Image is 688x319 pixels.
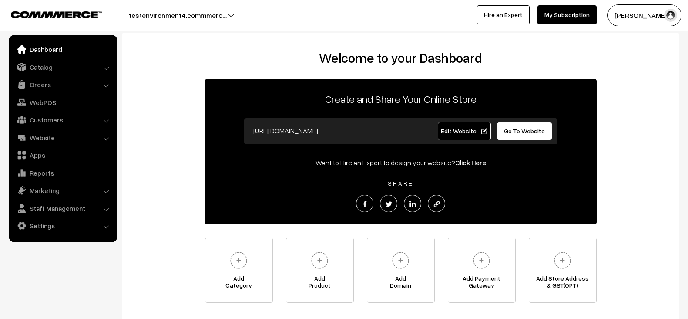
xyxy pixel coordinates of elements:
a: Reports [11,165,114,181]
button: testenvironment4.commmerc… [98,4,257,26]
a: Catalog [11,59,114,75]
a: Edit Website [438,122,491,140]
img: plus.svg [470,248,493,272]
a: Click Here [455,158,486,167]
a: Add Store Address& GST(OPT) [529,238,597,303]
span: Add Store Address & GST(OPT) [529,275,596,292]
a: Hire an Expert [477,5,530,24]
a: Website [11,130,114,146]
a: AddProduct [286,238,354,303]
img: plus.svg [389,248,413,272]
img: COMMMERCE [11,11,102,18]
button: [PERSON_NAME] [607,4,681,26]
a: WebPOS [11,95,114,110]
a: Apps [11,147,114,163]
a: COMMMERCE [11,9,87,19]
a: Orders [11,77,114,92]
div: Want to Hire an Expert to design your website? [205,157,597,168]
a: Marketing [11,183,114,198]
a: Add PaymentGateway [448,238,516,303]
a: AddDomain [367,238,435,303]
p: Create and Share Your Online Store [205,91,597,107]
span: Add Domain [367,275,434,292]
a: Staff Management [11,200,114,216]
a: Go To Website [497,122,553,140]
img: plus.svg [550,248,574,272]
img: plus.svg [227,248,251,272]
a: Customers [11,112,114,128]
a: Dashboard [11,41,114,57]
span: SHARE [383,180,418,187]
span: Add Category [205,275,272,292]
span: Add Product [286,275,353,292]
img: plus.svg [308,248,332,272]
span: Add Payment Gateway [448,275,515,292]
h2: Welcome to your Dashboard [131,50,671,66]
img: user [664,9,677,22]
a: Settings [11,218,114,234]
span: Go To Website [504,127,545,135]
a: My Subscription [537,5,597,24]
span: Edit Website [441,127,487,135]
a: AddCategory [205,238,273,303]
